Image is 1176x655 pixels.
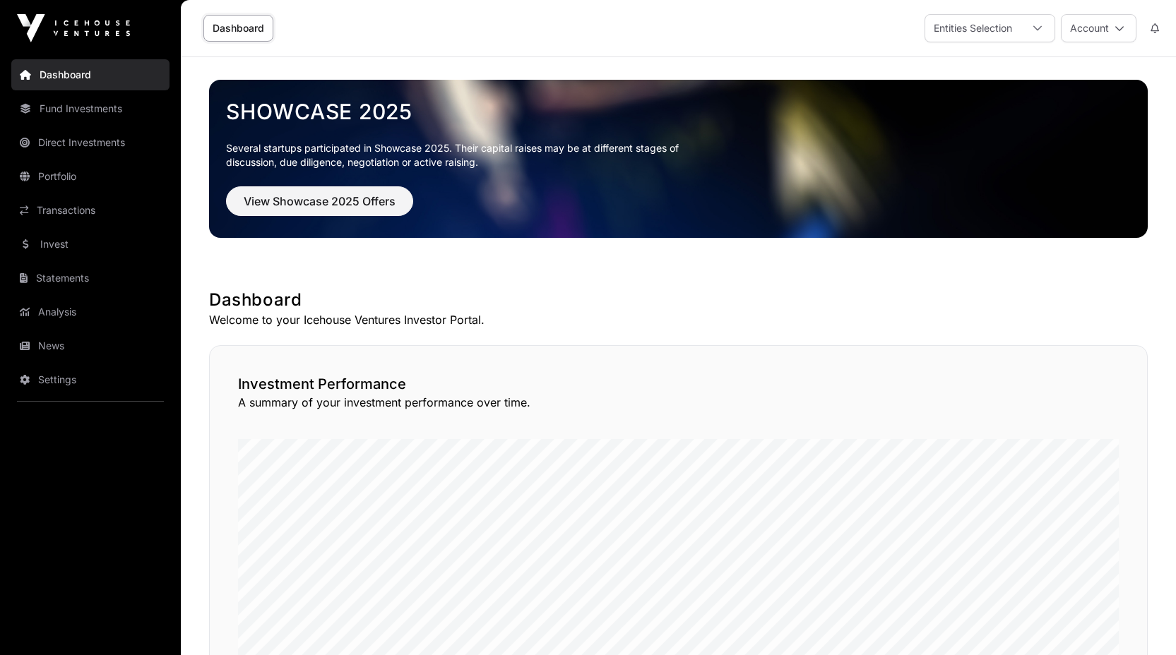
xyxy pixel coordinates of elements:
[11,195,170,226] a: Transactions
[11,330,170,361] a: News
[11,127,170,158] a: Direct Investments
[226,141,701,169] p: Several startups participated in Showcase 2025. Their capital raises may be at different stages o...
[226,99,1131,124] a: Showcase 2025
[11,93,170,124] a: Fund Investments
[203,15,273,42] a: Dashboard
[11,59,170,90] a: Dashboard
[238,394,1119,411] p: A summary of your investment performance over time.
[11,229,170,260] a: Invest
[226,200,413,215] a: View Showcase 2025 Offers
[238,374,1119,394] h2: Investment Performance
[244,193,396,210] span: View Showcase 2025 Offers
[11,364,170,395] a: Settings
[925,15,1021,42] div: Entities Selection
[226,186,413,216] button: View Showcase 2025 Offers
[209,289,1148,311] h1: Dashboard
[209,80,1148,238] img: Showcase 2025
[17,14,130,42] img: Icehouse Ventures Logo
[209,311,1148,328] p: Welcome to your Icehouse Ventures Investor Portal.
[11,263,170,294] a: Statements
[11,161,170,192] a: Portfolio
[1061,14,1136,42] button: Account
[11,296,170,327] a: Analysis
